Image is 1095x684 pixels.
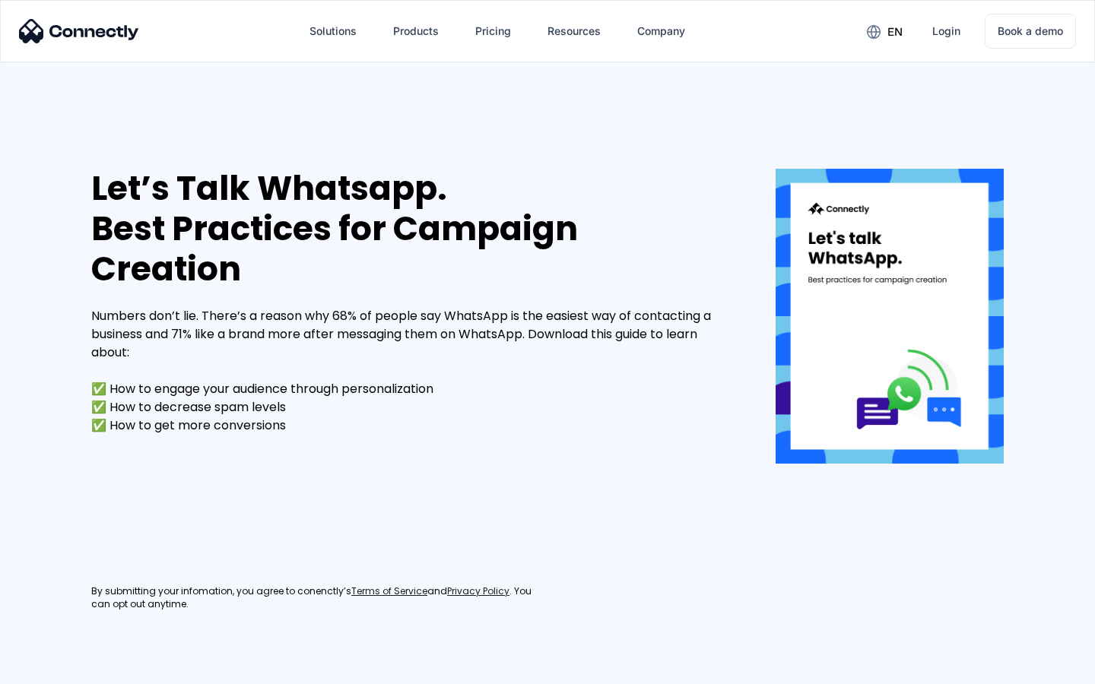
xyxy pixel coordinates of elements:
[91,585,547,611] div: By submitting your infomation, you agree to conenctly’s and . You can opt out anytime.
[309,21,357,42] div: Solutions
[855,20,914,43] div: en
[297,13,369,49] div: Solutions
[30,657,91,679] ul: Language list
[91,453,471,567] iframe: Form 0
[920,13,973,49] a: Login
[637,21,685,42] div: Company
[393,21,439,42] div: Products
[475,21,511,42] div: Pricing
[91,307,730,435] div: Numbers don’t lie. There’s a reason why 68% of people say WhatsApp is the easiest way of contacti...
[985,14,1076,49] a: Book a demo
[351,585,427,598] a: Terms of Service
[15,657,91,679] aside: Language selected: English
[381,13,451,49] div: Products
[19,19,139,43] img: Connectly Logo
[932,21,960,42] div: Login
[535,13,613,49] div: Resources
[447,585,509,598] a: Privacy Policy
[625,13,697,49] div: Company
[91,169,730,289] div: Let’s Talk Whatsapp. Best Practices for Campaign Creation
[887,21,903,43] div: en
[463,13,523,49] a: Pricing
[547,21,601,42] div: Resources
